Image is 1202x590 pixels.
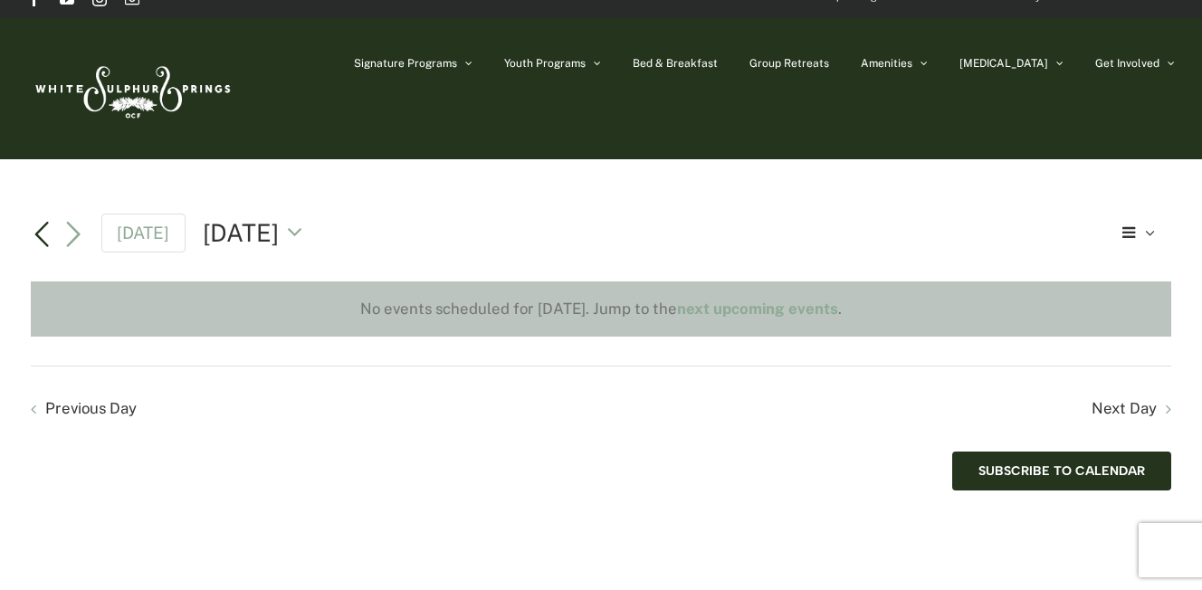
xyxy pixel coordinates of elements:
[959,58,1048,69] span: [MEDICAL_DATA]
[354,58,457,69] span: Signature Programs
[749,58,829,69] span: Group Retreats
[354,18,1175,109] nav: Main Menu
[1095,18,1175,109] a: Get Involved
[504,18,601,109] a: Youth Programs
[861,58,912,69] span: Amenities
[861,18,928,109] a: Amenities
[1092,395,1180,422] a: Next Day
[677,300,838,318] a: next upcoming events
[101,214,186,252] a: [DATE]
[959,18,1064,109] a: [MEDICAL_DATA]
[1095,58,1159,69] span: Get Involved
[749,18,829,109] a: Group Retreats
[62,224,84,246] a: Next day
[504,58,586,69] span: Youth Programs
[203,215,279,250] span: [DATE]
[31,224,52,246] a: Previous day
[633,58,718,69] span: Bed & Breakfast
[978,463,1145,479] button: Subscribe to calendar
[354,18,472,109] a: Signature Programs
[27,46,235,131] img: White Sulphur Springs Logo
[22,395,137,422] a: Previous Day
[203,215,312,250] button: [DATE]
[360,296,842,322] div: No events scheduled for [DATE]. Jump to the .
[633,18,718,109] a: Bed & Breakfast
